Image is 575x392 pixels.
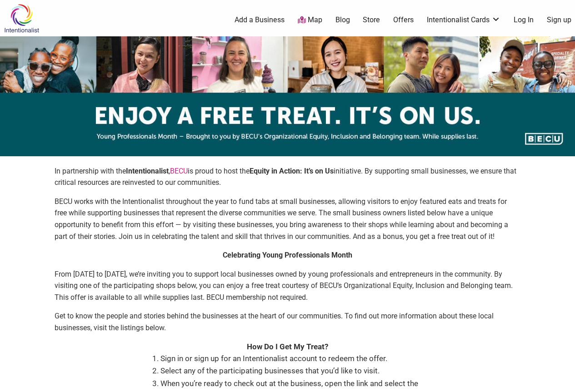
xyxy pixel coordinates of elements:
a: Add a Business [235,15,285,25]
a: Sign up [547,15,571,25]
a: BECU [170,167,188,175]
a: Log In [514,15,534,25]
strong: Equity in Action: It’s on Us [250,167,334,175]
li: Select any of the participating businesses that you’d like to visit. [160,365,424,377]
p: From [DATE] to [DATE], we’re inviting you to support local businesses owned by young professional... [55,268,520,303]
p: Get to know the people and stories behind the businesses at the heart of our communities. To find... [55,310,520,333]
a: Store [363,15,380,25]
strong: How Do I Get My Treat? [247,342,328,351]
a: Offers [393,15,414,25]
li: Sign in or sign up for an Intentionalist account to redeem the offer. [160,352,424,365]
a: Intentionalist Cards [427,15,500,25]
a: Map [298,15,322,25]
p: BECU works with the Intentionalist throughout the year to fund tabs at small businesses, allowing... [55,196,520,242]
strong: Celebrating Young Professionals Month [223,251,352,259]
strong: Intentionalist [126,167,169,175]
a: Blog [335,15,350,25]
p: In partnership with the , is proud to host the initiative. By supporting small businesses, we ens... [55,165,520,189]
